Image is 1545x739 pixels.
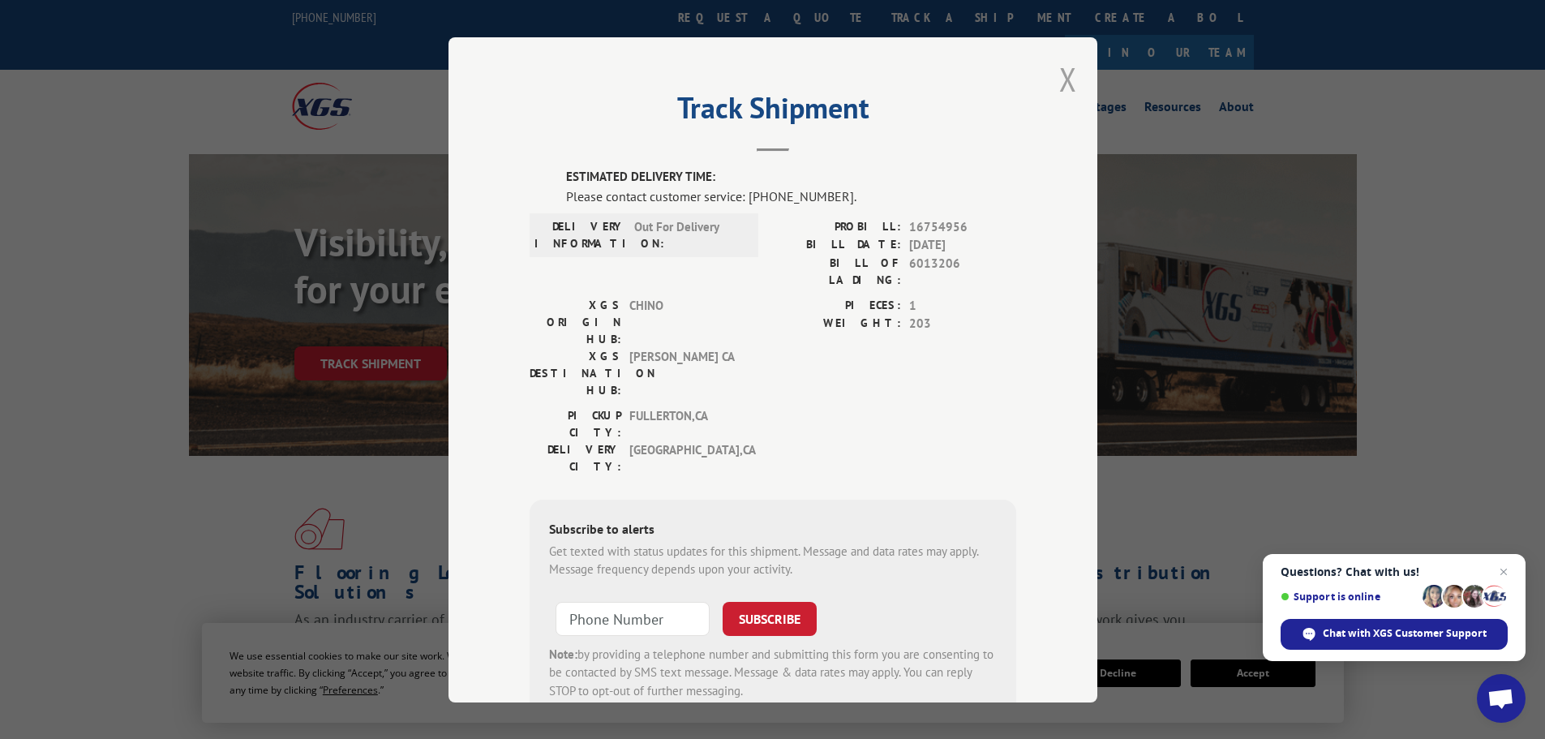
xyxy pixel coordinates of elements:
div: Subscribe to alerts [549,518,997,542]
label: ESTIMATED DELIVERY TIME: [566,168,1016,187]
label: PIECES: [773,296,901,315]
label: XGS ORIGIN HUB: [530,296,621,347]
label: BILL OF LADING: [773,254,901,288]
strong: Note: [549,646,577,661]
span: 6013206 [909,254,1016,288]
span: Questions? Chat with us! [1281,565,1508,578]
span: 1 [909,296,1016,315]
span: Out For Delivery [634,217,744,251]
button: Close modal [1059,58,1077,101]
span: [PERSON_NAME] CA [629,347,739,398]
div: by providing a telephone number and submitting this form you are consenting to be contacted by SM... [549,645,997,700]
div: Please contact customer service: [PHONE_NUMBER]. [566,186,1016,205]
label: DELIVERY CITY: [530,440,621,475]
h2: Track Shipment [530,97,1016,127]
span: 16754956 [909,217,1016,236]
span: 203 [909,315,1016,333]
label: BILL DATE: [773,236,901,255]
span: FULLERTON , CA [629,406,739,440]
span: CHINO [629,296,739,347]
button: SUBSCRIBE [723,601,817,635]
label: PICKUP CITY: [530,406,621,440]
span: [GEOGRAPHIC_DATA] , CA [629,440,739,475]
span: [DATE] [909,236,1016,255]
a: Open chat [1477,674,1526,723]
input: Phone Number [556,601,710,635]
label: WEIGHT: [773,315,901,333]
label: DELIVERY INFORMATION: [534,217,626,251]
label: XGS DESTINATION HUB: [530,347,621,398]
label: PROBILL: [773,217,901,236]
span: Chat with XGS Customer Support [1281,619,1508,650]
div: Get texted with status updates for this shipment. Message and data rates may apply. Message frequ... [549,542,997,578]
span: Support is online [1281,591,1417,603]
span: Chat with XGS Customer Support [1323,626,1487,641]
